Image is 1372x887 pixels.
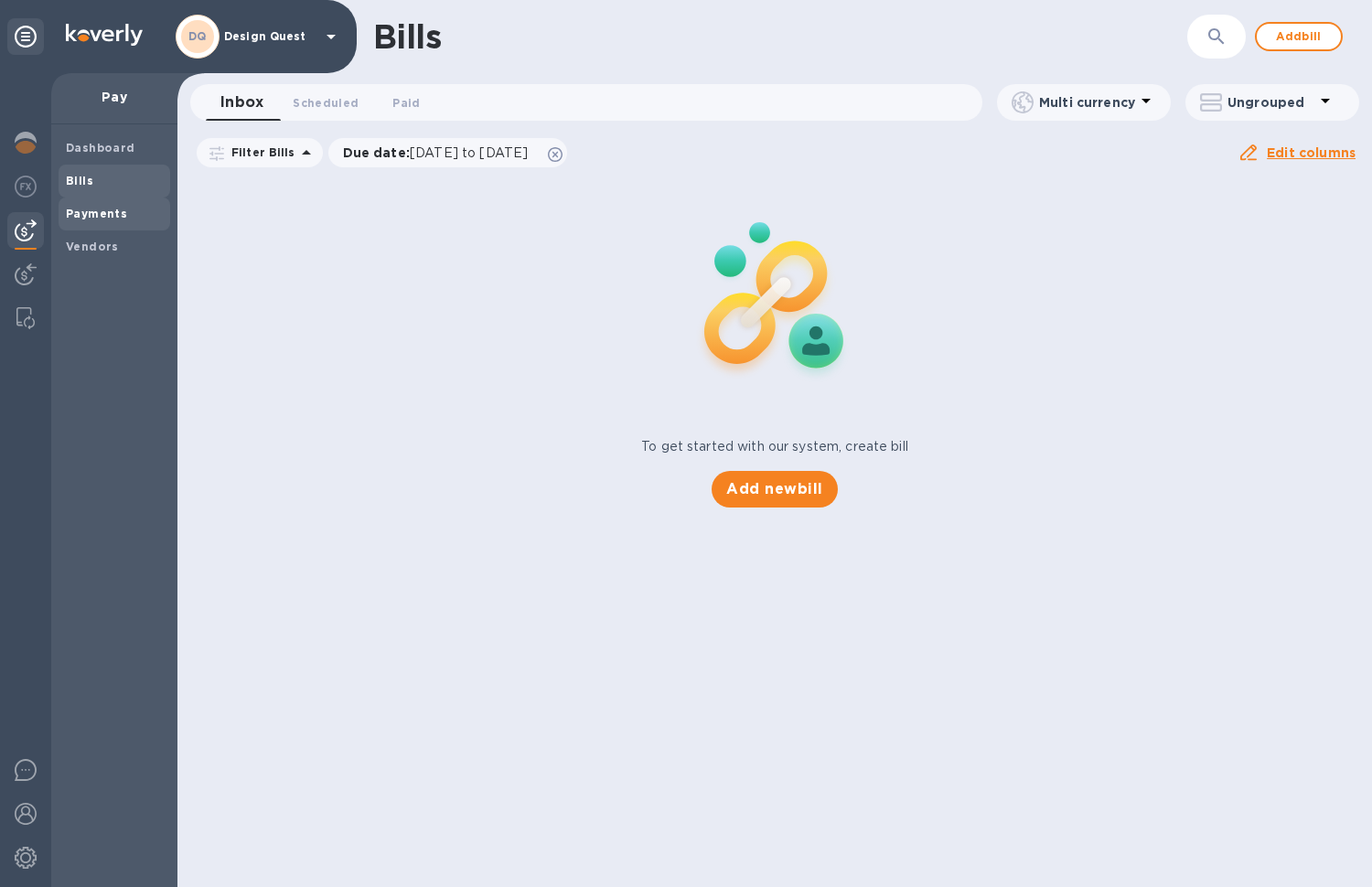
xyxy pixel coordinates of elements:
span: [DATE] to [DATE] [410,145,528,160]
button: Addbill [1255,22,1343,51]
span: Add bill [1271,26,1326,48]
p: Filter Bills [224,144,295,160]
p: Due date : [343,144,538,162]
span: Paid [392,93,420,112]
b: DQ [188,29,207,43]
span: Add new bill [726,478,822,500]
h1: Bills [373,17,441,56]
p: To get started with our system, create bill [641,437,908,456]
u: Edit columns [1267,145,1356,160]
img: Logo [66,24,143,46]
p: Ungrouped [1227,93,1314,112]
p: Design Quest [224,30,316,43]
b: Vendors [66,240,119,253]
span: Scheduled [293,93,359,112]
span: Inbox [220,90,263,115]
div: Unpin categories [7,18,44,55]
button: Add newbill [712,471,837,508]
img: Foreign exchange [15,176,37,198]
p: Pay [66,88,163,106]
b: Bills [66,174,93,187]
p: Multi currency [1039,93,1135,112]
div: Due date:[DATE] to [DATE] [328,138,568,167]
b: Payments [66,207,127,220]
b: Dashboard [66,141,135,155]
